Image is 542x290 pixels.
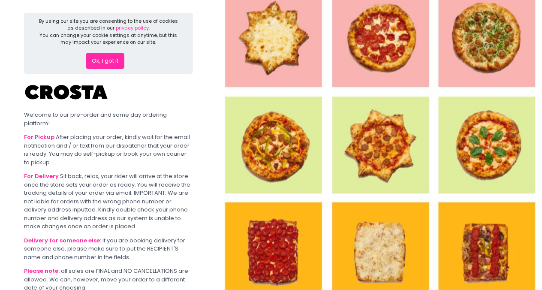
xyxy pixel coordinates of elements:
b: For Pickup [24,133,54,141]
a: privacy policy. [116,24,150,31]
b: Delivery for someone else: [24,236,101,245]
button: Ok, I got it [86,53,124,69]
div: Sit back, relax, your rider will arrive at the store once the store sets your order as ready. You... [24,172,193,231]
div: After placing your order, kindly wait for the email notification and / or text from our dispatche... [24,133,193,166]
div: By using our site you are consenting to the use of cookies as described in our You can change you... [39,18,179,46]
div: If you are booking delivery for someone else, please make sure to put the RECIPIENT'S name and ph... [24,236,193,262]
b: Please note: [24,267,60,275]
b: For Delivery [24,172,59,180]
img: Crosta Pizzeria [24,79,110,105]
div: Welcome to our pre-order and same day ordering platform! [24,111,193,127]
